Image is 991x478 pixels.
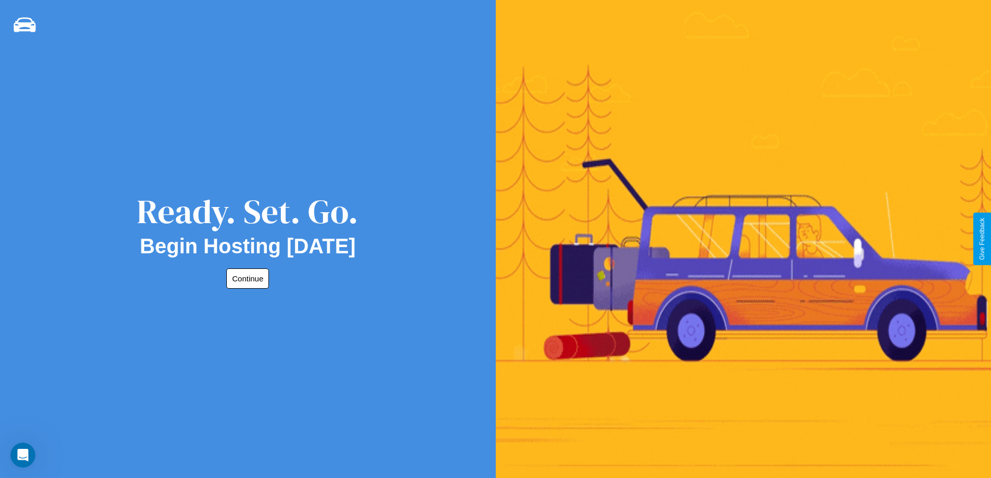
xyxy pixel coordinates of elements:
div: Ready. Set. Go. [137,188,358,235]
h2: Begin Hosting [DATE] [140,235,356,258]
button: Continue [226,268,269,289]
div: Give Feedback [979,218,986,260]
iframe: Intercom live chat [10,443,35,468]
